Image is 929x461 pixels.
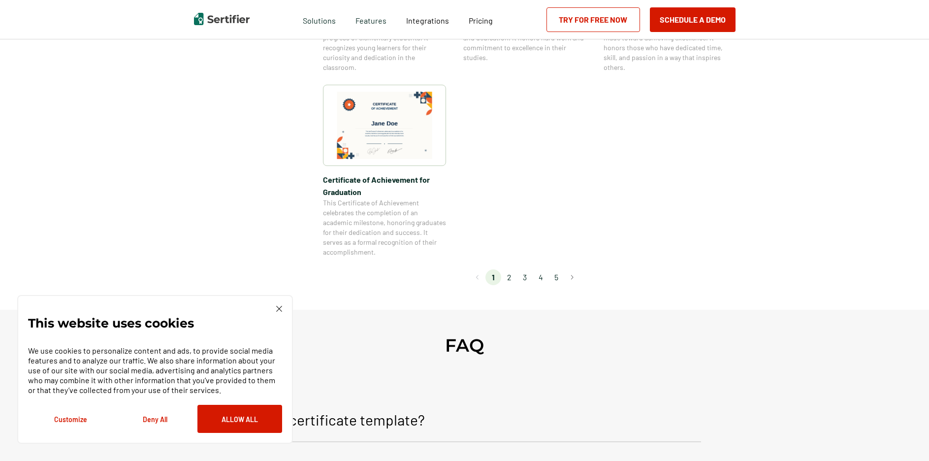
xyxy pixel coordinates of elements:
[445,334,484,356] h2: FAQ
[113,405,197,433] button: Deny All
[406,16,449,25] span: Integrations
[337,92,432,159] img: Certificate of Achievement for Graduation
[469,13,493,26] a: Pricing
[650,7,736,32] button: Schedule a Demo
[604,13,727,72] span: This Olympic Certificate of Appreciation celebrates outstanding contributions made toward achievi...
[28,346,282,395] p: We use cookies to personalize content and ads, to provide social media features and to analyze ou...
[548,269,564,285] li: page 5
[546,7,640,32] a: Try for Free Now
[276,306,282,312] img: Cookie Popup Close
[28,318,194,328] p: This website uses cookies
[880,414,929,461] iframe: Chat Widget
[469,16,493,25] span: Pricing
[28,405,113,433] button: Customize
[303,13,336,26] span: Solutions
[323,13,446,72] span: This Certificate of Achievement celebrates the academic milestones and progress of elementary stu...
[501,269,517,285] li: page 2
[470,269,485,285] button: Go to previous page
[323,85,446,257] a: Certificate of Achievement for GraduationCertificate of Achievement for GraduationThis Certificat...
[228,408,425,431] p: What is a certificate template?
[194,13,250,25] img: Sertifier | Digital Credentialing Platform
[406,13,449,26] a: Integrations
[323,198,446,257] span: This Certificate of Achievement celebrates the completion of an academic milestone, honoring grad...
[228,400,701,442] button: What is a certificate template?
[197,405,282,433] button: Allow All
[517,269,533,285] li: page 3
[485,269,501,285] li: page 1
[564,269,580,285] button: Go to next page
[323,173,446,198] span: Certificate of Achievement for Graduation
[533,269,548,285] li: page 4
[355,13,386,26] span: Features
